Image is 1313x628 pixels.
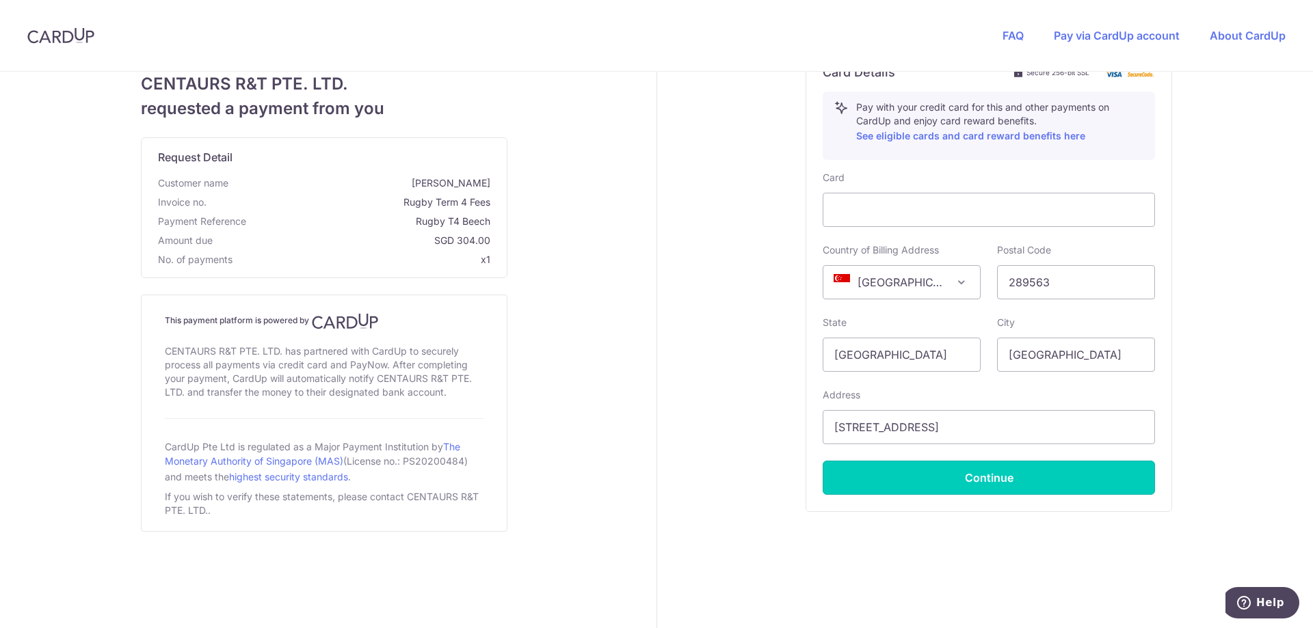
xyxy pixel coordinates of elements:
[234,176,490,190] span: [PERSON_NAME]
[141,72,507,96] span: CENTAURS R&T PTE. LTD.
[252,215,490,228] span: Rugby T4 Beech
[312,313,379,329] img: CardUp
[27,27,94,44] img: CardUp
[823,266,980,299] span: Singapore
[1003,29,1024,42] a: FAQ
[823,171,845,185] label: Card
[158,150,233,164] span: translation missing: en.request_detail
[823,316,847,329] label: State
[158,234,213,247] span: Amount due
[141,96,507,121] span: requested a payment from you
[997,316,1015,329] label: City
[212,195,490,209] span: Rugby Term 4 Fees
[158,195,207,209] span: Invoice no.
[165,342,483,402] div: CENTAURS R&T PTE. LTD. has partnered with CardUp to securely process all payments via credit card...
[165,313,483,329] h4: This payment platform is powered by
[158,215,246,227] span: translation missing: en.payment_reference
[1054,29,1180,42] a: Pay via CardUp account
[158,253,233,267] span: No. of payments
[823,388,860,402] label: Address
[823,64,895,81] h6: Card Details
[997,243,1051,257] label: Postal Code
[823,461,1155,495] button: Continue
[165,435,483,487] div: CardUp Pte Ltd is regulated as a Major Payment Institution by (License no.: PS20200484) and meets...
[158,176,228,190] span: Customer name
[856,100,1143,144] p: Pay with your credit card for this and other payments on CardUp and enjoy card reward benefits.
[229,471,348,482] a: highest security standards
[834,202,1143,218] iframe: Secure card payment input frame
[1225,587,1299,621] iframe: Opens a widget where you can find more information
[997,265,1155,299] input: Example 123456
[1210,29,1286,42] a: About CardUp
[823,243,939,257] label: Country of Billing Address
[1026,67,1089,78] span: Secure 256-bit SSL
[218,234,490,247] span: SGD 304.00
[856,130,1085,141] a: See eligible cards and card reward benefits here
[481,254,490,265] span: x1
[823,265,981,299] span: Singapore
[165,487,483,520] div: If you wish to verify these statements, please contact CENTAURS R&T PTE. LTD..
[1100,66,1155,78] img: card secure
